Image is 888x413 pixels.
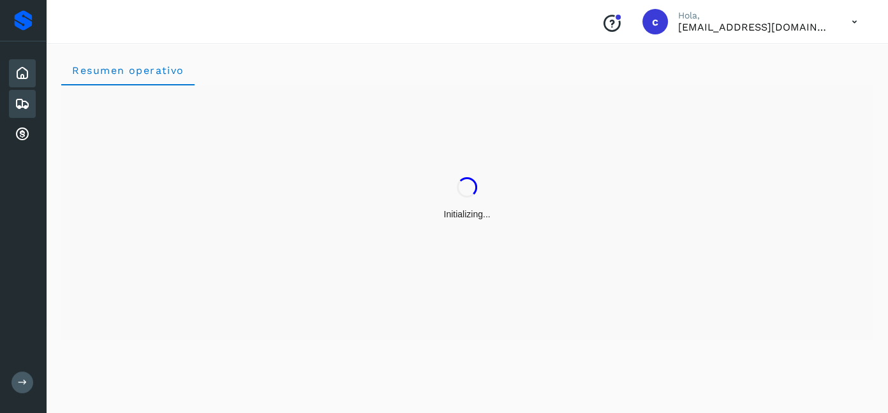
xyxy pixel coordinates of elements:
div: Embarques [9,90,36,118]
p: Hola, [678,10,831,21]
span: Resumen operativo [71,64,184,76]
p: cuentasespeciales8_met@castores.com.mx [678,21,831,33]
div: Cuentas por cobrar [9,120,36,149]
div: Inicio [9,59,36,87]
